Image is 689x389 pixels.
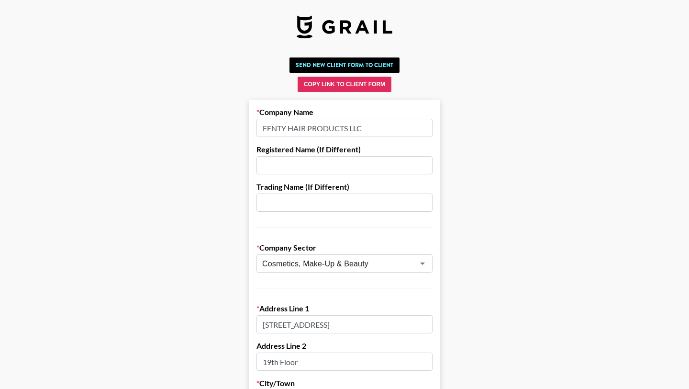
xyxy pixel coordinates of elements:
label: City/Town [256,378,433,388]
label: Registered Name (If Different) [256,145,433,154]
img: Grail Talent Logo [297,15,392,38]
button: Send New Client Form to Client [289,57,400,73]
label: Address Line 1 [256,304,433,313]
label: Company Sector [256,243,433,252]
button: Open [416,257,429,270]
label: Company Name [256,107,433,117]
button: Copy Link to Client Form [298,77,391,92]
label: Trading Name (If Different) [256,182,433,192]
label: Address Line 2 [256,341,433,351]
